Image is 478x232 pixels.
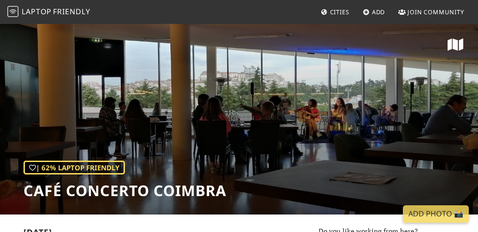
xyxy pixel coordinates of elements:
a: Cities [317,4,353,20]
h1: Café Concerto Coimbra [24,182,226,199]
span: Friendly [53,6,90,17]
span: Join Community [407,8,464,16]
a: Add Photo 📸 [403,205,469,223]
img: LaptopFriendly [7,6,18,17]
a: LaptopFriendly LaptopFriendly [7,4,90,20]
span: Laptop [22,6,52,17]
a: Join Community [395,4,468,20]
div: | 62% Laptop Friendly [24,161,125,174]
span: Add [372,8,385,16]
a: Add [359,4,389,20]
span: Cities [330,8,349,16]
